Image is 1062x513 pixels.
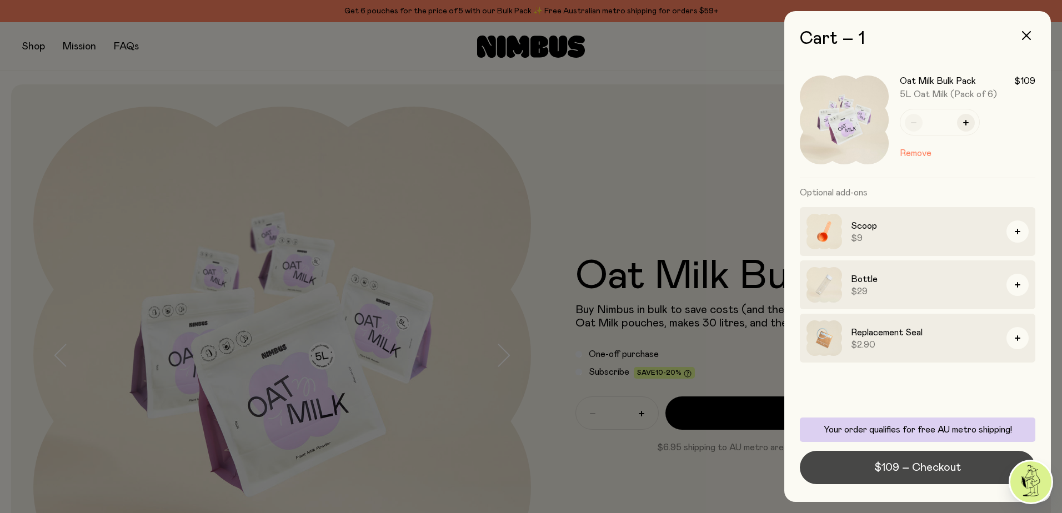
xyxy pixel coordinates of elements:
[851,273,998,286] h3: Bottle
[900,147,931,160] button: Remove
[806,424,1029,435] p: Your order qualifies for free AU metro shipping!
[1010,461,1051,502] img: agent
[851,286,998,297] span: $29
[1014,76,1035,87] span: $109
[900,90,997,99] span: 5L Oat Milk (Pack of 6)
[851,233,998,244] span: $9
[851,339,998,350] span: $2.90
[800,178,1035,207] h3: Optional add-ons
[800,29,1035,49] h2: Cart – 1
[874,460,961,475] span: $109 – Checkout
[851,326,998,339] h3: Replacement Seal
[900,76,976,87] h3: Oat Milk Bulk Pack
[800,451,1035,484] button: $109 – Checkout
[851,219,998,233] h3: Scoop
